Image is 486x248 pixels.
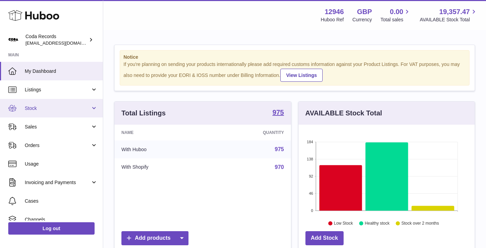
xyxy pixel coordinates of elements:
th: Name [115,125,209,140]
span: 19,357.47 [439,7,470,16]
h3: AVAILABLE Stock Total [305,109,382,118]
span: Invoicing and Payments [25,179,90,186]
span: Stock [25,105,90,112]
text: 184 [307,140,313,144]
strong: Notice [123,54,466,60]
a: 975 [275,146,284,152]
div: Huboo Ref [321,16,344,23]
a: Add Stock [305,231,344,245]
a: 19,357.47 AVAILABLE Stock Total [420,7,478,23]
span: Usage [25,161,98,167]
span: AVAILABLE Stock Total [420,16,478,23]
text: Healthy stock [365,221,390,226]
td: With Huboo [115,140,209,158]
img: haz@pcatmedia.com [8,35,19,45]
span: Channels [25,216,98,223]
td: With Shopify [115,158,209,176]
a: 975 [272,109,284,117]
span: My Dashboard [25,68,98,75]
text: 46 [309,191,313,195]
span: Listings [25,87,90,93]
text: 138 [307,157,313,161]
a: Log out [8,222,95,235]
a: 970 [275,164,284,170]
strong: 975 [272,109,284,116]
span: Cases [25,198,98,204]
a: Add products [121,231,188,245]
span: Sales [25,124,90,130]
div: Currency [353,16,372,23]
a: View Listings [280,69,323,82]
strong: GBP [357,7,372,16]
text: 92 [309,174,313,178]
text: 0 [311,208,313,213]
div: If you're planning on sending your products internationally please add required customs informati... [123,61,466,82]
th: Quantity [209,125,291,140]
span: 0.00 [390,7,403,16]
div: Coda Records [25,33,87,46]
h3: Total Listings [121,109,166,118]
text: Stock over 2 months [401,221,439,226]
strong: 12946 [325,7,344,16]
span: [EMAIL_ADDRESS][DOMAIN_NAME] [25,40,101,46]
a: 0.00 Total sales [380,7,411,23]
span: Total sales [380,16,411,23]
span: Orders [25,142,90,149]
text: Low Stock [334,221,353,226]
